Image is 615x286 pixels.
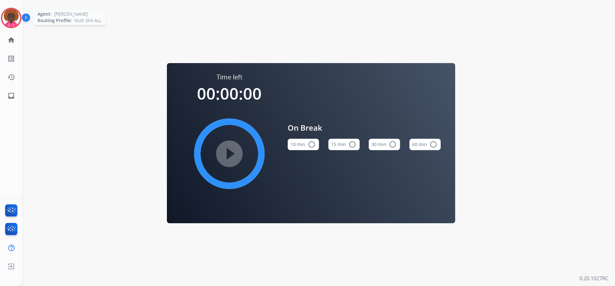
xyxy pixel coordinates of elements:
mat-icon: radio_button_unchecked [430,141,437,148]
mat-icon: home [7,36,15,44]
span: [PERSON_NAME] [54,11,88,17]
button: 60 min [409,139,441,150]
mat-icon: radio_button_unchecked [389,141,397,148]
span: Time left [217,73,242,82]
button: 10 min [288,139,319,150]
mat-icon: history [7,73,15,81]
span: Multi Skill ALL [74,17,102,24]
button: 30 min [369,139,400,150]
button: 15 min [328,139,360,150]
span: Routing Profile: [37,17,72,24]
span: On Break [288,122,441,134]
p: 0.20.1027RC [579,274,609,282]
mat-icon: list_alt [7,55,15,62]
span: 00:00:00 [197,83,262,104]
img: avatar [2,9,20,27]
mat-icon: radio_button_unchecked [348,141,356,148]
mat-icon: radio_button_unchecked [308,141,316,148]
mat-icon: inbox [7,92,15,100]
span: Agent: [37,11,52,17]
